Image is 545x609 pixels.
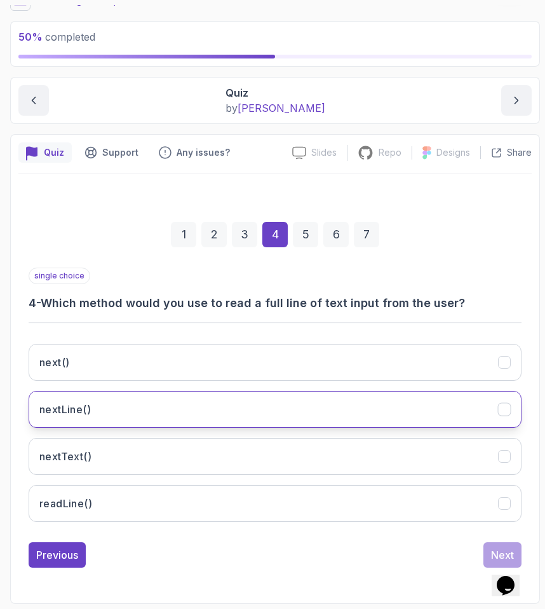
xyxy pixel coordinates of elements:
button: nextText() [29,438,521,475]
p: Repo [379,146,401,159]
button: nextLine() [29,391,521,428]
h3: nextText() [39,449,91,464]
button: quiz button [18,142,72,163]
button: next() [29,344,521,381]
p: Slides [311,146,337,159]
div: Previous [36,547,78,563]
button: next content [501,85,532,116]
button: Support button [77,142,146,163]
div: 4 [262,222,288,247]
h3: next() [39,355,69,370]
button: previous content [18,85,49,116]
p: Share [507,146,532,159]
div: Next [491,547,514,563]
p: by [225,100,325,116]
p: Support [102,146,138,159]
div: 3 [232,222,257,247]
p: Any issues? [177,146,230,159]
button: Feedback button [151,142,238,163]
h3: 4 - Which method would you use to read a full line of text input from the user? [29,294,521,312]
p: Quiz [225,85,325,100]
div: 7 [354,222,379,247]
div: 2 [201,222,227,247]
h3: readLine() [39,496,92,511]
h3: nextLine() [39,402,91,417]
button: Next [483,542,521,568]
button: readLine() [29,485,521,522]
span: 50 % [18,31,43,43]
p: single choice [29,268,90,284]
p: Designs [436,146,470,159]
p: Quiz [44,146,64,159]
div: 1 [171,222,196,247]
button: Previous [29,542,86,568]
span: [PERSON_NAME] [238,102,325,114]
iframe: chat widget [492,558,532,596]
div: 5 [293,222,318,247]
button: Share [480,146,532,159]
div: 6 [323,222,349,247]
span: completed [18,31,95,43]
